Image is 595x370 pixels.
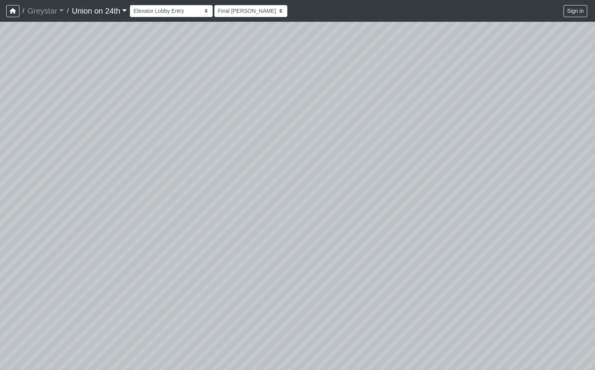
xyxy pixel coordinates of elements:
[19,3,27,19] span: /
[563,5,587,17] button: Sign in
[27,3,64,19] a: Greystar
[72,3,127,19] a: Union on 24th
[6,354,54,370] iframe: Ybug feedback widget
[64,3,72,19] span: /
